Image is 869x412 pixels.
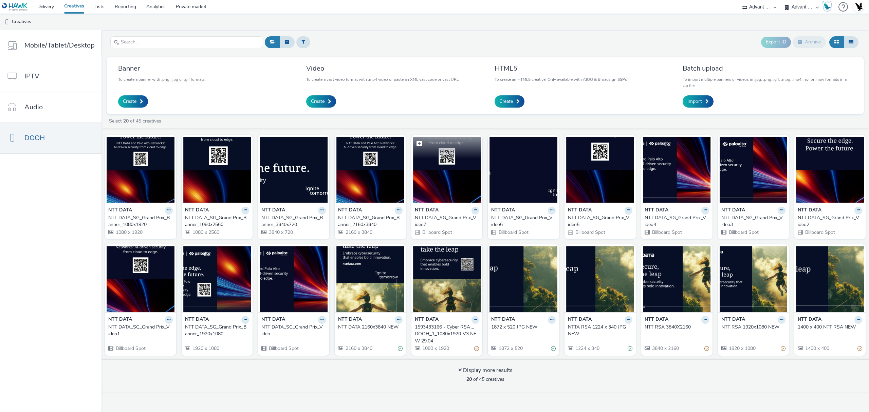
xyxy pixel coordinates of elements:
[489,137,557,203] img: NTT DATA_SG_Grand Prix_Video6 visual
[261,214,323,228] div: NTT DATA_SG_Grand Prix_Banner_3840x720
[495,76,627,82] p: To create an HTML5 creative. Only available with AIOO & Broadsign SSPs
[645,316,668,324] strong: NTT DATA
[336,137,404,203] img: NTT DATA_SG_Grand Prix_Banner_2160x3840 visual
[192,345,219,352] span: 1920 x 1080
[720,137,788,203] img: NTT DATA_SG_Grand Prix_Video3 visual
[645,214,709,228] a: NTT DATA_SG_Grand Prix_Video4
[261,324,326,338] a: NTT DATA_SG_Grand Prix_Video
[422,229,452,236] span: Billboard Spot
[568,324,632,338] a: NTTA RSA 1224 x 340 JPG NEW
[123,98,136,105] span: Create
[306,76,460,82] p: To create a vast video format with .mp4 video or paste an XML vast code or vast URL.
[24,71,39,81] span: IPTV
[413,137,481,203] img: NTT DATA_SG_Grand Prix_Video7 visual
[568,207,592,214] strong: NTT DATA
[498,229,529,236] span: Billboard Spot
[793,36,826,48] button: Archive
[721,214,786,228] a: NTT DATA_SG_Grand Prix_Video3
[683,76,852,89] p: To import multiple banners or videos in .jpg, .png, .gif, .mpg, .mp4, .avi or .mov formats in a z...
[338,324,403,331] a: NTT DATA 2160x3840 NEW
[338,316,362,324] strong: NTT DATA
[185,214,247,228] div: NTT DATA_SG_Grand Prix_Banner_1080x2560
[345,345,372,352] span: 2160 x 3840
[474,345,479,352] div: Partially valid
[721,207,745,214] strong: NTT DATA
[568,316,592,324] strong: NTT DATA
[721,324,786,331] a: NTT RSA 1920x1080 NEW
[338,207,362,214] strong: NTT DATA
[306,64,460,73] h3: Video
[422,345,449,352] span: 1080 x 1920
[466,376,504,382] span: of 45 creatives
[704,345,709,352] div: Partially valid
[805,229,835,236] span: Billboard Spot
[413,246,481,312] img: 1593433166 - Cyber RSA _DOOH_1_1080x1920-V3 NEW 29.04 visual
[491,324,553,331] div: 1872 x 520 JPG NEW
[645,324,706,331] div: NTT RSA 3840X2160
[118,95,148,108] a: Create
[645,214,706,228] div: NTT DATA_SG_Grand Prix_Video4
[829,36,844,48] button: Grid
[566,246,634,312] img: NTTA RSA 1224 x 340 JPG NEW visual
[844,36,858,48] button: Table
[491,207,515,214] strong: NTT DATA
[306,95,336,108] a: Create
[185,316,209,324] strong: NTT DATA
[458,367,513,374] div: Display more results
[107,246,174,312] img: NTT DATA_SG_Grand Prix_Video1 visual
[415,214,477,228] div: NTT DATA_SG_Grand Prix_Video7
[108,214,173,228] a: NTT DATA_SG_Grand Prix_Banner_1080x1920
[268,229,293,236] span: 3840 x 720
[551,345,556,352] div: Valid
[398,345,403,352] div: Valid
[24,40,95,50] span: Mobile/Tablet/Desktop
[489,246,557,312] img: 1872 x 520 JPG NEW visual
[721,324,783,331] div: NTT RSA 1920x1080 NEW
[721,316,745,324] strong: NTT DATA
[185,214,249,228] a: NTT DATA_SG_Grand Prix_Banner_1080x2560
[491,214,553,228] div: NTT DATA_SG_Grand Prix_Video6
[415,324,479,344] a: 1593433166 - Cyber RSA _DOOH_1_1080x1920-V3 NEW 29.04
[798,324,859,331] div: 1400 x 400 NTT RSA NEW
[822,1,832,12] img: Hawk Academy
[261,316,285,324] strong: NTT DATA
[108,207,132,214] strong: NTT DATA
[115,345,146,352] span: Billboard Spot
[798,324,862,331] a: 1400 x 400 NTT RSA NEW
[721,214,783,228] div: NTT DATA_SG_Grand Prix_Video3
[651,229,682,236] span: Billboard Spot
[566,137,634,203] img: NTT DATA_SG_Grand Prix_Video5 visual
[728,345,756,352] span: 1920 x 1080
[185,324,249,338] a: NTT DATA_SG_Grand Prix_Banner_1920x1080
[338,214,403,228] a: NTT DATA_SG_Grand Prix_Banner_2160x3840
[568,214,630,228] div: NTT DATA_SG_Grand Prix_Video5
[491,324,556,331] a: 1872 x 520 JPG NEW
[568,214,632,228] a: NTT DATA_SG_Grand Prix_Video5
[796,246,864,312] img: 1400 x 400 NTT RSA NEW visual
[798,207,821,214] strong: NTT DATA
[643,137,711,203] img: NTT DATA_SG_Grand Prix_Video4 visual
[123,118,129,124] strong: 20
[338,214,400,228] div: NTT DATA_SG_Grand Prix_Banner_2160x3840
[415,207,439,214] strong: NTT DATA
[108,118,164,124] a: Select of 45 creatives
[110,36,263,48] input: Search...
[645,324,709,331] a: NTT RSA 3840X2160
[466,376,472,382] strong: 20
[185,207,209,214] strong: NTT DATA
[491,316,515,324] strong: NTT DATA
[651,345,679,352] span: 3840 x 2160
[108,324,173,338] a: NTT DATA_SG_Grand Prix_Video1
[24,102,43,112] span: Audio
[761,37,791,48] button: Export ID
[822,1,835,12] a: Hawk Academy
[857,345,862,352] div: Partially valid
[183,246,251,312] img: NTT DATA_SG_Grand Prix_Banner_1920x1080 visual
[568,324,630,338] div: NTTA RSA 1224 x 340 JPG NEW
[683,64,852,73] h3: Batch upload
[108,316,132,324] strong: NTT DATA
[415,316,439,324] strong: NTT DATA
[415,324,477,344] div: 1593433166 - Cyber RSA _DOOH_1_1080x1920-V3 NEW 29.04
[805,345,829,352] span: 1400 x 400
